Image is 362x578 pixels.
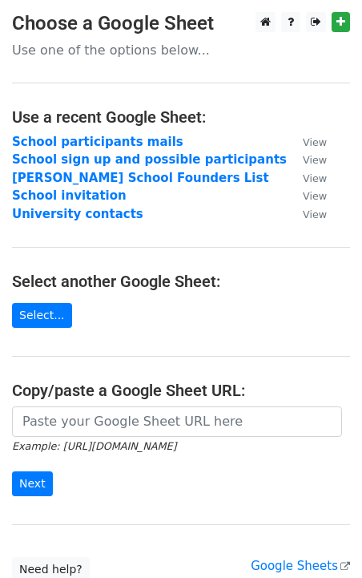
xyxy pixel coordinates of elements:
[303,136,327,148] small: View
[12,406,342,437] input: Paste your Google Sheet URL here
[251,559,350,573] a: Google Sheets
[12,303,72,328] a: Select...
[287,135,327,149] a: View
[287,207,327,221] a: View
[12,42,350,59] p: Use one of the options below...
[12,381,350,400] h4: Copy/paste a Google Sheet URL:
[303,172,327,184] small: View
[12,207,143,221] a: University contacts
[12,171,269,185] a: [PERSON_NAME] School Founders List
[12,471,53,496] input: Next
[287,152,327,167] a: View
[12,440,176,452] small: Example: [URL][DOMAIN_NAME]
[12,135,183,149] a: School participants mails
[12,272,350,291] h4: Select another Google Sheet:
[287,188,327,203] a: View
[12,152,287,167] a: School sign up and possible participants
[12,188,127,203] a: School invitation
[12,107,350,127] h4: Use a recent Google Sheet:
[303,154,327,166] small: View
[303,208,327,220] small: View
[287,171,327,185] a: View
[303,190,327,202] small: View
[12,12,350,35] h3: Choose a Google Sheet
